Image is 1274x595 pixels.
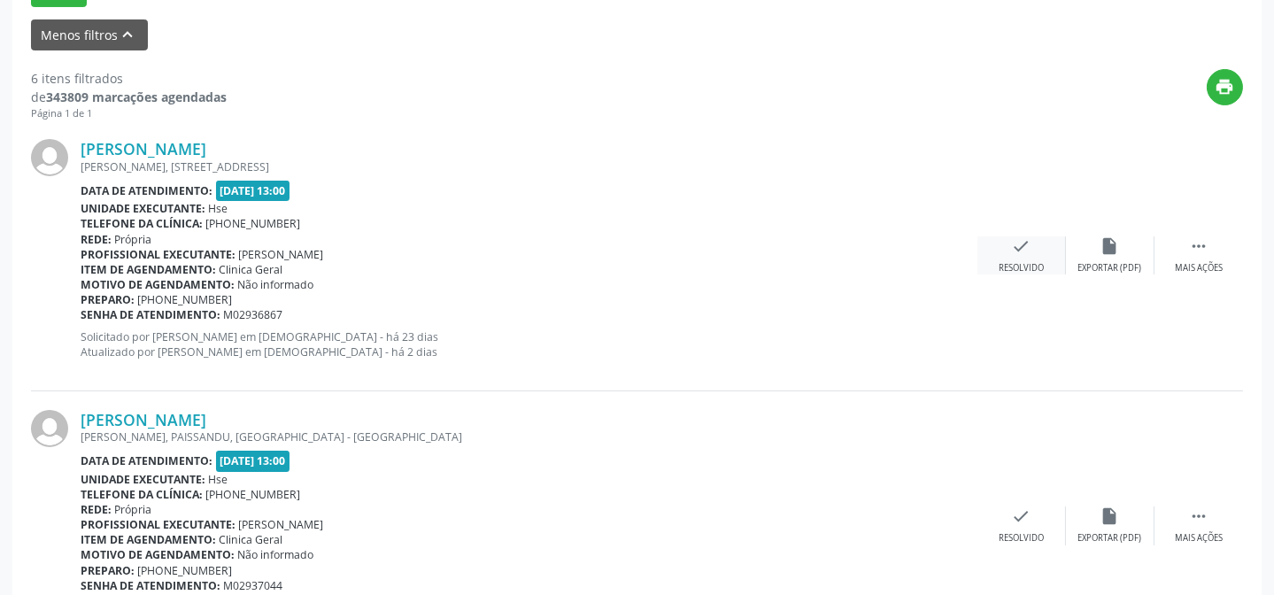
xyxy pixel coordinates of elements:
[1216,77,1235,97] i: print
[1100,506,1120,526] i: insert_drive_file
[220,532,283,547] span: Clinica Geral
[999,532,1044,545] div: Resolvido
[81,277,235,292] b: Motivo de agendamento:
[81,262,216,277] b: Item de agendamento:
[81,159,977,174] div: [PERSON_NAME], [STREET_ADDRESS]
[1078,262,1142,274] div: Exportar (PDF)
[81,578,220,593] b: Senha de atendimento:
[138,563,233,578] span: [PHONE_NUMBER]
[1078,532,1142,545] div: Exportar (PDF)
[115,502,152,517] span: Própria
[81,487,203,502] b: Telefone da clínica:
[31,88,227,106] div: de
[81,307,220,322] b: Senha de atendimento:
[138,292,233,307] span: [PHONE_NUMBER]
[81,292,135,307] b: Preparo:
[1207,69,1243,105] button: print
[115,232,152,247] span: Própria
[81,547,235,562] b: Motivo de agendamento:
[1175,262,1223,274] div: Mais ações
[238,547,314,562] span: Não informado
[81,563,135,578] b: Preparo:
[224,307,283,322] span: M02936867
[81,183,212,198] b: Data de atendimento:
[1189,236,1208,256] i: 
[46,89,227,105] strong: 343809 marcações agendadas
[239,247,324,262] span: [PERSON_NAME]
[238,277,314,292] span: Não informado
[81,329,977,359] p: Solicitado por [PERSON_NAME] em [DEMOGRAPHIC_DATA] - há 23 dias Atualizado por [PERSON_NAME] em [...
[1100,236,1120,256] i: insert_drive_file
[81,472,205,487] b: Unidade executante:
[216,181,290,201] span: [DATE] 13:00
[206,487,301,502] span: [PHONE_NUMBER]
[1189,506,1208,526] i: 
[31,106,227,121] div: Página 1 de 1
[999,262,1044,274] div: Resolvido
[216,451,290,471] span: [DATE] 13:00
[1175,532,1223,545] div: Mais ações
[31,19,148,50] button: Menos filtroskeyboard_arrow_up
[81,216,203,231] b: Telefone da clínica:
[119,25,138,44] i: keyboard_arrow_up
[31,69,227,88] div: 6 itens filtrados
[220,262,283,277] span: Clinica Geral
[206,216,301,231] span: [PHONE_NUMBER]
[81,429,977,444] div: [PERSON_NAME], PAISSANDU, [GEOGRAPHIC_DATA] - [GEOGRAPHIC_DATA]
[239,517,324,532] span: [PERSON_NAME]
[31,410,68,447] img: img
[81,410,206,429] a: [PERSON_NAME]
[209,472,228,487] span: Hse
[81,502,112,517] b: Rede:
[81,532,216,547] b: Item de agendamento:
[1012,506,1031,526] i: check
[81,247,235,262] b: Profissional executante:
[81,453,212,468] b: Data de atendimento:
[81,517,235,532] b: Profissional executante:
[81,232,112,247] b: Rede:
[209,201,228,216] span: Hse
[81,139,206,158] a: [PERSON_NAME]
[224,578,283,593] span: M02937044
[1012,236,1031,256] i: check
[31,139,68,176] img: img
[81,201,205,216] b: Unidade executante:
